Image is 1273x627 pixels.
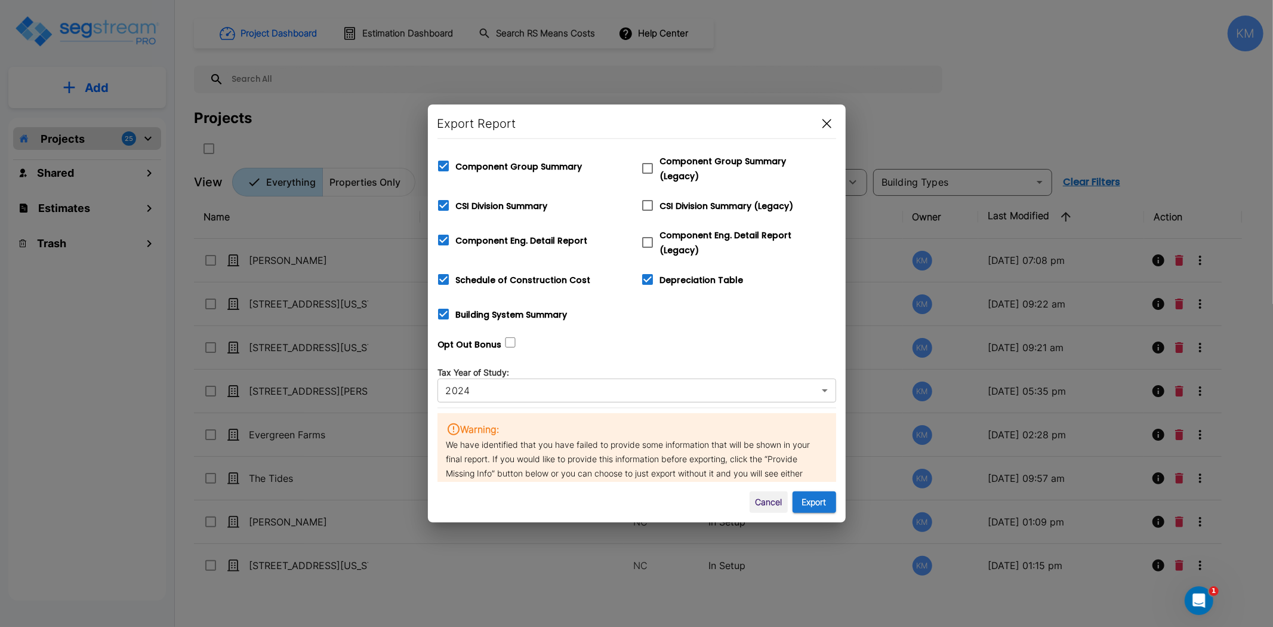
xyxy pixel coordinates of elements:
span: Schedule of Construction Cost [456,274,591,286]
button: Cancel [750,491,788,514]
div: 2024 [437,374,836,407]
span: Depreciation Table [660,274,744,286]
span: Component Group Summary [456,161,582,173]
h6: Export Report [437,114,516,133]
strong: Warning: [461,422,500,437]
span: Component Eng. Detail Report [456,235,588,247]
button: Export [793,491,836,514]
span: Component Eng. Detail Report (Legacy) [660,229,792,256]
span: Component Group Summary (Legacy) [660,155,787,182]
span: CSI Division Summary [456,200,548,212]
span: CSI Division Summary (Legacy) [660,200,794,212]
span: 1 [1209,586,1219,596]
p: We have identified that you have failed to provide some information that will be shown in your fi... [446,438,827,494]
label: Opt Out Bonus [437,339,502,351]
iframe: Intercom live chat [1185,586,1213,615]
p: Tax Year of Study: [437,366,836,379]
span: Building System Summary [456,309,568,321]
